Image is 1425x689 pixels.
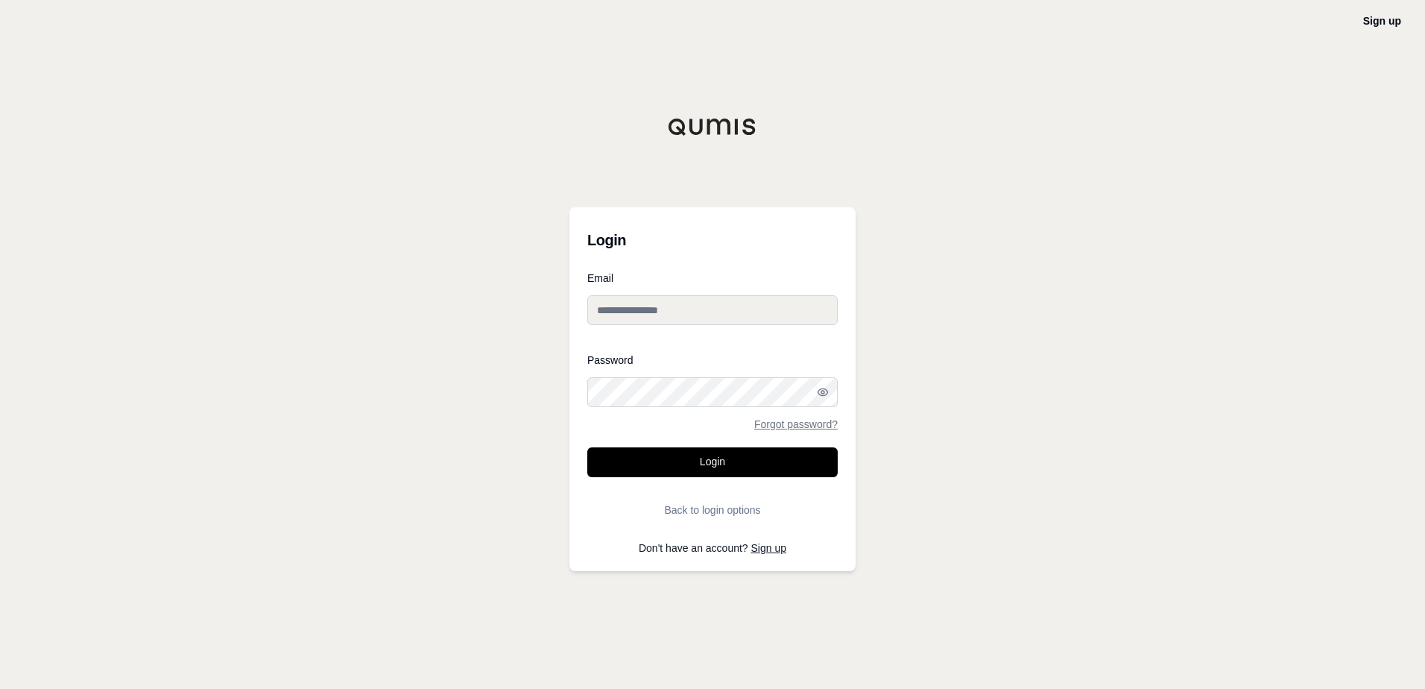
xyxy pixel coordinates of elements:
[587,447,838,477] button: Login
[587,543,838,553] p: Don't have an account?
[754,419,838,430] a: Forgot password?
[587,495,838,525] button: Back to login options
[587,355,838,365] label: Password
[587,225,838,255] h3: Login
[1363,15,1401,27] a: Sign up
[751,542,786,554] a: Sign up
[668,118,757,136] img: Qumis
[587,273,838,283] label: Email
